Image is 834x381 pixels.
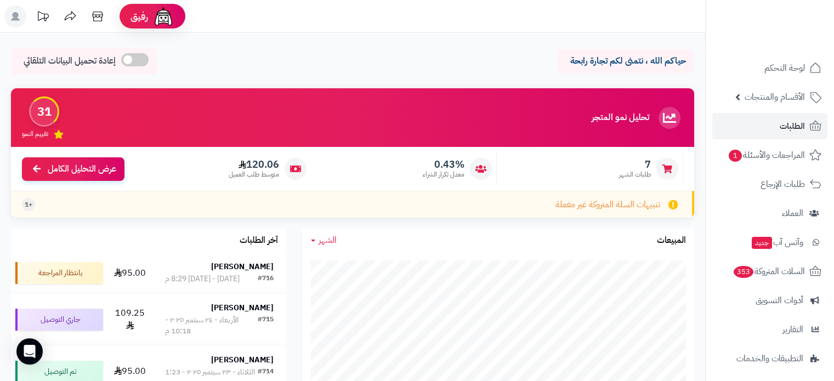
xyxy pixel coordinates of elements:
span: رفيق [131,10,148,23]
a: السلات المتروكة353 [712,258,827,285]
a: أدوات التسويق [712,287,827,314]
span: المراجعات والأسئلة [728,147,805,163]
a: عرض التحليل الكامل [22,157,124,181]
span: العملاء [782,206,803,221]
span: التقارير [782,322,803,337]
a: طلبات الإرجاع [712,171,827,197]
h3: آخر الطلبات [240,236,278,246]
h3: تحليل نمو المتجر [592,113,649,123]
span: إعادة تحميل البيانات التلقائي [24,55,116,67]
span: الطلبات [780,118,805,134]
span: طلبات الإرجاع [761,177,805,192]
span: التطبيقات والخدمات [736,351,803,366]
a: التطبيقات والخدمات [712,345,827,372]
span: السلات المتروكة [733,264,805,279]
strong: [PERSON_NAME] [211,354,274,366]
span: الشهر [319,234,337,247]
span: 1 [728,149,742,162]
div: #715 [258,315,274,337]
div: [DATE] - [DATE] 8:29 م [165,274,240,285]
h3: المبيعات [657,236,686,246]
strong: [PERSON_NAME] [211,261,274,272]
img: logo-2.png [759,9,824,32]
a: وآتس آبجديد [712,229,827,255]
div: الأربعاء - ٢٤ سبتمبر ٢٠٢٥ - 10:18 م [165,315,258,337]
div: #716 [258,274,274,285]
a: التقارير [712,316,827,343]
img: ai-face.png [152,5,174,27]
span: الأقسام والمنتجات [745,89,805,105]
span: 7 [619,158,651,170]
span: معدل تكرار الشراء [423,170,464,179]
div: بانتظار المراجعة [15,262,103,284]
span: 353 [733,265,754,278]
span: لوحة التحكم [764,60,805,76]
a: المراجعات والأسئلة1 [712,142,827,168]
p: حياكم الله ، نتمنى لكم تجارة رابحة [565,55,686,67]
span: متوسط طلب العميل [229,170,279,179]
span: وآتس آب [751,235,803,250]
span: جديد [752,237,772,249]
span: طلبات الشهر [619,170,651,179]
div: جاري التوصيل [15,309,103,331]
a: تحديثات المنصة [29,5,56,30]
span: أدوات التسويق [756,293,803,308]
span: 0.43% [423,158,464,170]
a: لوحة التحكم [712,55,827,81]
div: Open Intercom Messenger [16,338,43,365]
strong: [PERSON_NAME] [211,302,274,314]
td: 109.25 [107,294,152,345]
span: عرض التحليل الكامل [48,163,116,175]
span: +1 [25,200,32,209]
span: تقييم النمو [22,129,48,139]
a: الطلبات [712,113,827,139]
span: تنبيهات السلة المتروكة غير مفعلة [555,198,660,211]
span: 120.06 [229,158,279,170]
td: 95.00 [107,253,152,293]
a: العملاء [712,200,827,226]
a: الشهر [311,234,337,247]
